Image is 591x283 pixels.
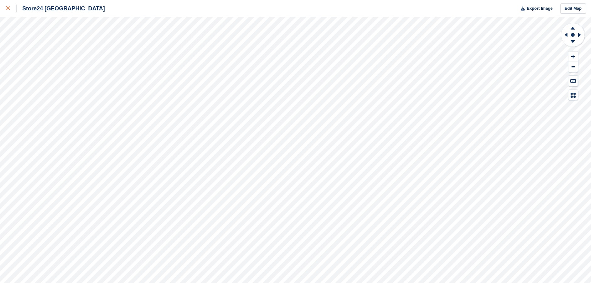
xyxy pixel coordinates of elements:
button: Keyboard Shortcuts [568,76,578,86]
button: Zoom In [568,52,578,62]
button: Map Legend [568,90,578,100]
div: Store24 [GEOGRAPHIC_DATA] [17,5,105,12]
a: Edit Map [560,3,586,14]
span: Export Image [527,5,552,12]
button: Zoom Out [568,62,578,72]
button: Export Image [517,3,553,14]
